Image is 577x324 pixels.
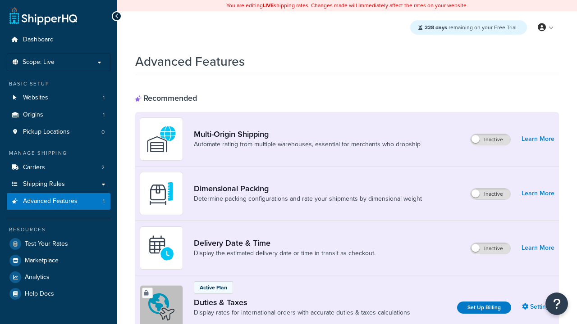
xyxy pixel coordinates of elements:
[23,58,55,66] span: Scope: Live
[7,159,110,176] a: Carriers2
[146,232,177,264] img: gfkeb5ejjkALwAAAABJRU5ErkJggg==
[7,176,110,193] a: Shipping Rules
[135,93,197,103] div: Recommended
[7,226,110,234] div: Resources
[23,36,54,44] span: Dashboard
[7,31,110,48] a: Dashboard
[7,107,110,123] li: Origins
[101,128,105,136] span: 0
[23,164,45,171] span: Carriers
[7,252,110,269] a: Marketplace
[25,257,59,265] span: Marketplace
[194,308,410,317] a: Display rates for international orders with accurate duties & taxes calculations
[194,184,422,193] a: Dimensional Packing
[103,94,105,102] span: 1
[545,292,568,315] button: Open Resource Center
[101,164,105,171] span: 2
[471,189,510,199] label: Inactive
[7,159,110,176] li: Carriers
[425,23,517,31] span: remaining on your Free Trial
[7,149,110,157] div: Manage Shipping
[25,240,68,248] span: Test Your Rates
[425,23,447,31] strong: 228 days
[135,53,245,70] h1: Advanced Features
[522,133,554,145] a: Learn More
[23,180,65,188] span: Shipping Rules
[23,128,70,136] span: Pickup Locations
[522,301,554,313] a: Settings
[194,297,410,307] a: Duties & Taxes
[7,193,110,210] li: Advanced Features
[7,124,110,140] li: Pickup Locations
[7,80,110,88] div: Basic Setup
[194,249,376,258] a: Display the estimated delivery date or time in transit as checkout.
[7,236,110,252] a: Test Your Rates
[522,187,554,200] a: Learn More
[194,140,421,149] a: Automate rating from multiple warehouses, essential for merchants who dropship
[200,283,227,292] p: Active Plan
[25,274,50,281] span: Analytics
[146,178,177,209] img: DTVBYsAAAAAASUVORK5CYII=
[7,269,110,285] a: Analytics
[103,111,105,119] span: 1
[263,1,274,9] b: LIVE
[471,134,510,145] label: Inactive
[7,124,110,140] a: Pickup Locations0
[146,123,177,155] img: WatD5o0RtDAAAAAElFTkSuQmCC
[23,198,78,205] span: Advanced Features
[194,194,422,203] a: Determine packing configurations and rate your shipments by dimensional weight
[7,90,110,106] li: Websites
[7,193,110,210] a: Advanced Features1
[7,90,110,106] a: Websites1
[522,242,554,254] a: Learn More
[103,198,105,205] span: 1
[23,94,48,102] span: Websites
[457,301,511,314] a: Set Up Billing
[25,290,54,298] span: Help Docs
[23,111,43,119] span: Origins
[7,107,110,123] a: Origins1
[7,286,110,302] a: Help Docs
[194,238,376,248] a: Delivery Date & Time
[471,243,510,254] label: Inactive
[194,129,421,139] a: Multi-Origin Shipping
